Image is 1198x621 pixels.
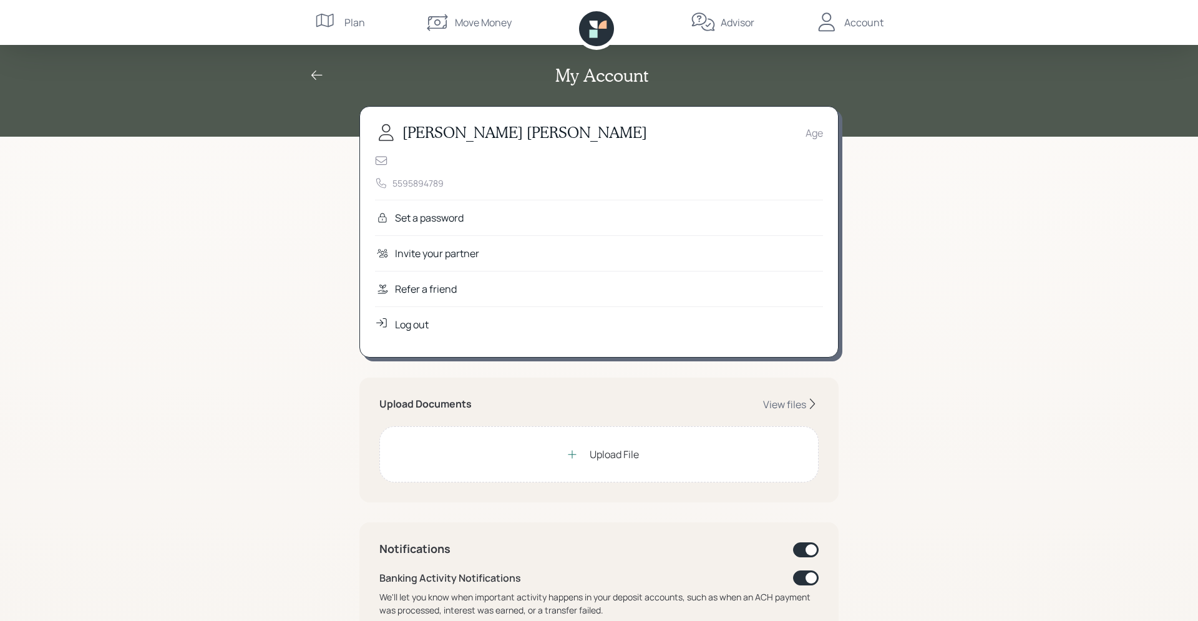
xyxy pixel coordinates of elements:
[763,398,806,411] div: View files
[395,246,479,261] div: Invite your partner
[455,15,512,30] div: Move Money
[395,210,464,225] div: Set a password
[344,15,365,30] div: Plan
[806,125,823,140] div: Age
[379,570,521,585] div: Banking Activity Notifications
[395,281,457,296] div: Refer a friend
[379,398,472,410] h5: Upload Documents
[395,317,429,332] div: Log out
[721,15,754,30] div: Advisor
[555,65,648,86] h2: My Account
[590,447,639,462] div: Upload File
[379,542,450,556] h4: Notifications
[402,124,647,142] h3: [PERSON_NAME] [PERSON_NAME]
[379,590,819,617] div: We'll let you know when important activity happens in your deposit accounts, such as when an ACH ...
[392,177,444,190] div: 5595894789
[844,15,884,30] div: Account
